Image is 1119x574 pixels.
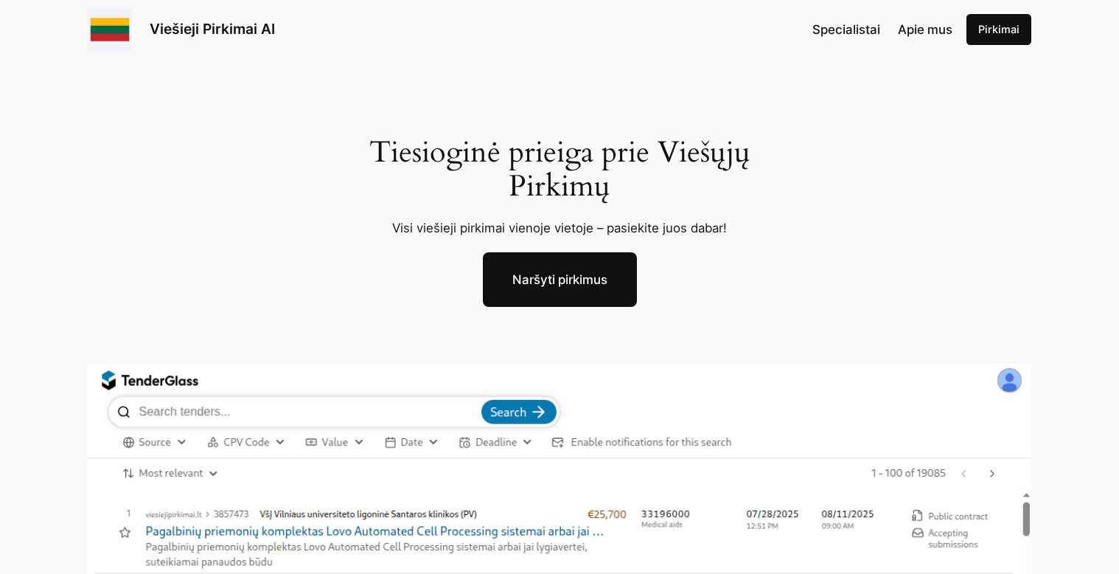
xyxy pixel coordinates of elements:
a: Viešieji Pirkimai AI [150,20,275,38]
span: Specialistai [812,22,880,37]
a: Apie mus [898,20,952,39]
a: Specialistai [812,20,880,39]
a: Naršyti pirkimus [483,252,637,307]
span: Apie mus [898,22,952,37]
a: Pirkimai [966,14,1031,45]
img: Viešieji pirkimai logo [88,7,132,52]
nav: Navigation [812,20,952,39]
p: Visi viešieji pirkimai vienoje vietoje – pasiekite juos dabar! [352,218,768,238]
h1: Tiesioginė prieiga prie Viešųjų Pirkimų [352,136,768,204]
